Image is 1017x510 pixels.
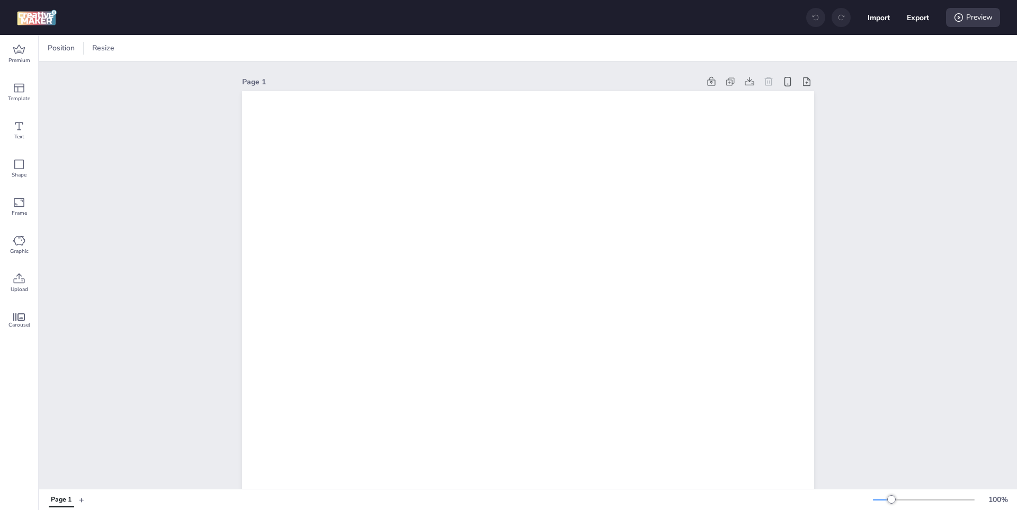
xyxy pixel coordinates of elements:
span: Resize [90,42,117,54]
button: Import [868,6,890,29]
div: Page 1 [51,495,72,505]
button: Export [907,6,929,29]
button: + [79,490,84,509]
span: Premium [8,56,30,65]
span: Upload [11,285,28,294]
span: Graphic [10,247,29,256]
div: 100 % [985,494,1011,505]
div: Preview [946,8,1000,27]
div: Tabs [43,490,79,509]
span: Position [46,42,77,54]
span: Shape [12,171,26,179]
span: Text [14,133,24,141]
span: Template [8,94,30,103]
span: Frame [12,209,27,217]
img: logo Creative Maker [17,10,57,25]
span: Carousel [8,321,30,329]
div: Page 1 [242,76,700,87]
